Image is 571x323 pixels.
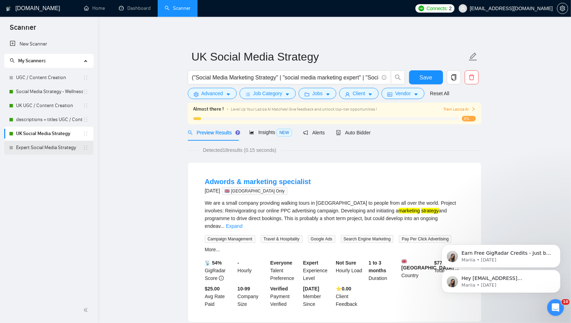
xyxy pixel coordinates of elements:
mark: marketing [399,208,420,213]
span: 🇬🇧 [GEOGRAPHIC_DATA] Only [222,187,287,195]
span: search [10,58,15,63]
span: copy [447,74,461,80]
a: Expand [226,223,242,229]
span: user [345,92,350,97]
b: 📡 54% [205,260,222,266]
div: GigRadar Score [204,259,236,282]
b: Expert [303,260,319,266]
div: Hourly [236,259,269,282]
b: [DATE] [303,286,319,292]
a: homeHome [84,5,105,11]
div: Experience Level [302,259,335,282]
div: Duration [367,259,400,282]
span: delete [465,74,478,80]
span: holder [83,89,88,94]
span: caret-down [368,92,373,97]
span: search [188,130,193,135]
button: idcardVendorcaret-down [381,88,424,99]
b: 1 to 3 months [369,260,386,273]
div: Company Size [236,285,269,308]
span: Almost there ! [193,105,224,113]
div: Member Since [302,285,335,308]
b: Verified [270,286,288,292]
span: Pay Per Click Advertising [399,235,451,243]
a: UK UGC / Content Creation [16,99,83,113]
div: Payment Verified [269,285,302,308]
img: upwork-logo.png [419,6,424,11]
span: Campaign Management [205,235,255,243]
span: area-chart [249,130,254,135]
li: UK UGC / Content Creation [4,99,93,113]
a: Expert Social Media Strategy [16,141,83,155]
span: notification [303,130,308,135]
span: Jobs [312,90,323,97]
iframe: Intercom live chat [547,299,564,316]
span: Auto Bidder [336,130,371,135]
span: idcard [387,92,392,97]
button: Train Laziza AI [443,106,476,113]
span: ... [220,223,224,229]
span: Advanced [201,90,223,97]
div: We are a small company providing walking tours in [GEOGRAPHIC_DATA] to people from all over the w... [205,199,464,230]
span: info-circle [219,276,224,281]
span: double-left [83,307,90,314]
b: Not Sure [336,260,356,266]
div: Client Feedback [335,285,367,308]
span: My Scanners [10,58,46,64]
a: UGC / Content Creation [16,71,83,85]
span: Search Engine Marketing [341,235,394,243]
span: caret-down [326,92,330,97]
span: Insights [249,129,292,135]
b: Everyone [270,260,292,266]
span: Alerts [303,130,325,135]
button: setting [557,3,568,14]
li: Social Media Strategy - Wellness Focus [4,85,93,99]
button: folderJobscaret-down [299,88,336,99]
span: holder [83,131,88,136]
div: Avg Rate Paid [204,285,236,308]
span: setting [194,92,199,97]
button: delete [465,70,479,84]
a: Social Media Strategy - Wellness Focus [16,85,83,99]
button: barsJob Categorycaret-down [240,88,296,99]
span: Preview Results [188,130,238,135]
button: settingAdvancedcaret-down [188,88,237,99]
span: user [461,6,465,11]
span: Detected 18 results (0.15 seconds) [198,146,281,154]
button: search [391,70,405,84]
span: 3% [462,116,476,121]
a: UK Social Media Strategy [16,127,83,141]
li: descriptions + titles UGC / Content Creation [4,113,93,127]
div: Tooltip anchor [235,129,241,136]
input: Search Freelance Jobs... [192,73,379,82]
a: More... [205,247,220,252]
input: Scanner name... [192,48,467,65]
button: userClientcaret-down [339,88,379,99]
a: descriptions + titles UGC / Content Creation [16,113,83,127]
span: caret-down [226,92,231,97]
img: 🇬🇧 [402,259,407,264]
span: holder [83,117,88,122]
b: - [237,260,239,266]
span: caret-down [285,92,290,97]
div: [DATE] [205,187,311,195]
span: 2 [449,5,452,12]
span: 10 [562,299,570,305]
span: bars [245,92,250,97]
span: NEW [277,129,292,136]
span: setting [557,6,568,11]
a: New Scanner [10,37,88,51]
b: 10-99 [237,286,250,292]
b: $25.00 [205,286,220,292]
span: right [471,107,476,111]
b: ⭐️ 0.00 [336,286,351,292]
div: Talent Preference [269,259,302,282]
